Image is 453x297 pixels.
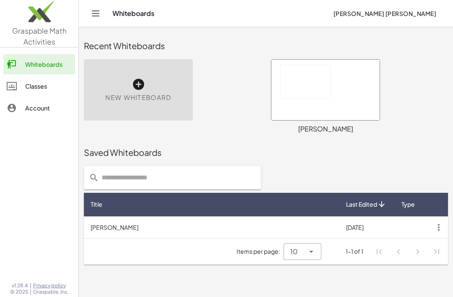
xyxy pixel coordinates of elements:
[84,147,448,158] div: Saved Whiteboards
[25,59,72,69] div: Whiteboards
[370,242,446,261] nav: Pagination Navigation
[326,6,443,21] button: [PERSON_NAME] [PERSON_NAME]
[25,103,72,113] div: Account
[89,7,102,20] button: Toggle navigation
[346,247,363,256] div: 1-1 of 1
[33,289,69,295] span: Graspable, Inc.
[3,76,75,96] a: Classes
[30,282,31,289] span: |
[401,200,415,209] span: Type
[271,124,380,134] div: [PERSON_NAME]
[84,40,448,52] div: Recent Whiteboards
[3,98,75,118] a: Account
[25,81,72,91] div: Classes
[12,26,67,46] span: Graspable Math Activities
[33,282,69,289] a: Privacy policy
[10,289,28,295] span: © 2025
[290,247,298,257] span: 10
[105,93,171,103] span: New Whiteboard
[237,247,284,256] span: Items per page:
[91,200,102,209] span: Title
[3,54,75,74] a: Whiteboards
[84,216,339,238] td: [PERSON_NAME]
[346,200,377,209] span: Last Edited
[89,173,99,183] i: prepended action
[339,216,393,238] td: [DATE]
[12,282,28,289] span: v1.28.4
[30,289,31,295] span: |
[333,10,436,17] span: [PERSON_NAME] [PERSON_NAME]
